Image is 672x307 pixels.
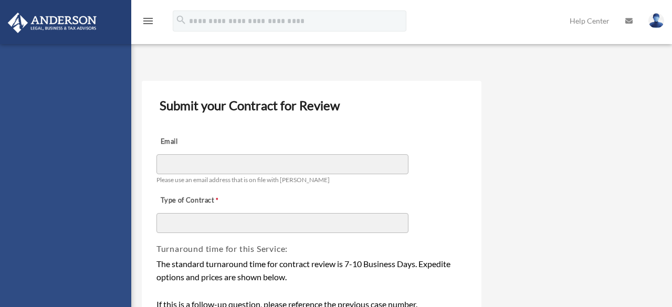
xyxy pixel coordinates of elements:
[156,244,288,253] span: Turnaround time for this Service:
[5,13,100,33] img: Anderson Advisors Platinum Portal
[156,135,261,150] label: Email
[175,14,187,26] i: search
[156,194,261,208] label: Type of Contract
[155,94,468,117] h3: Submit your Contract for Review
[142,18,154,27] a: menu
[142,15,154,27] i: menu
[156,176,330,184] span: Please use an email address that is on file with [PERSON_NAME]
[648,13,664,28] img: User Pic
